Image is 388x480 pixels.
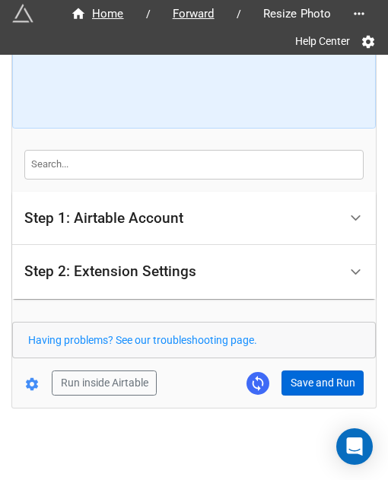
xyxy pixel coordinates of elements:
a: Home [55,5,140,23]
li: / [237,6,241,22]
a: Forward [157,5,231,23]
div: Home [71,5,124,23]
span: Forward [164,5,224,23]
div: Step 1: Airtable Account [12,192,376,246]
button: Save and Run [281,370,364,396]
button: Run inside Airtable [52,370,157,396]
div: Open Intercom Messenger [336,428,373,465]
a: Help Center [285,27,361,55]
div: Step 2: Extension Settings [24,264,196,279]
img: miniextensions-icon.73ae0678.png [12,3,33,24]
div: Step 2: Extension Settings [12,245,376,299]
nav: breadcrumb [55,5,347,23]
span: Resize Photo [254,5,341,23]
li: / [146,6,151,22]
div: Step 1: Airtable Account [24,211,183,226]
input: Search... [24,150,364,179]
a: Having problems? See our troubleshooting page. [28,334,257,346]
